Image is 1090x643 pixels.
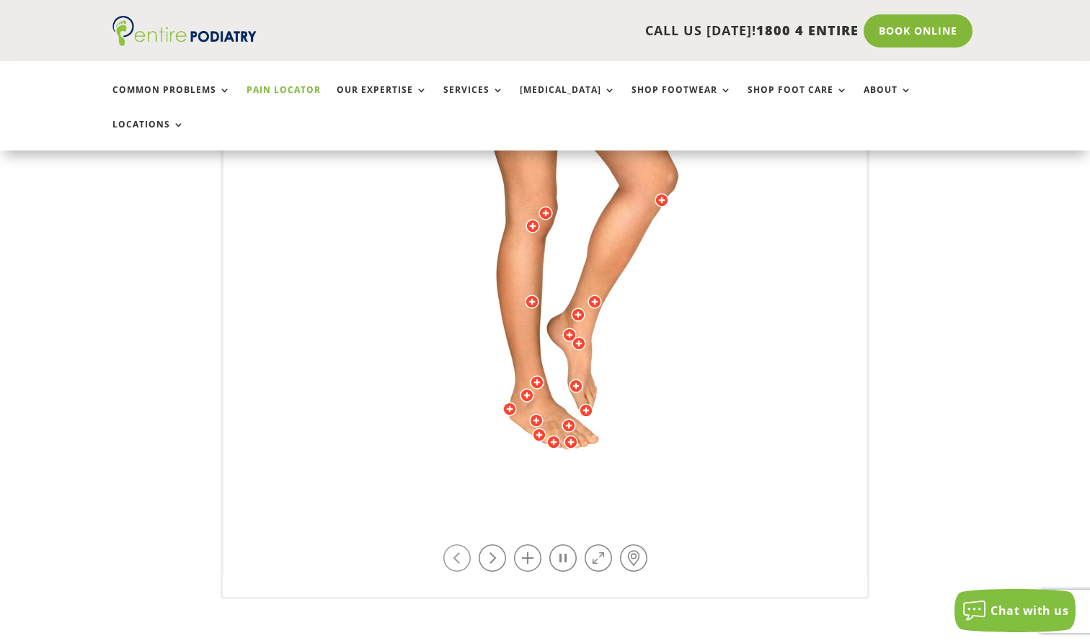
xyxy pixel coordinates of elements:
p: CALL US [DATE]! [312,22,859,40]
a: Locations [112,120,185,150]
a: Shop Footwear [632,85,732,116]
button: Chat with us [954,589,1076,632]
a: Entire Podiatry [112,35,257,49]
a: Our Expertise [337,85,427,116]
a: Book Online [864,14,972,48]
a: Rotate right [479,544,506,572]
a: Zoom in / out [514,544,541,572]
a: About [864,85,912,116]
a: Full Screen on / off [585,544,612,572]
a: Shop Foot Care [748,85,848,116]
a: [MEDICAL_DATA] [520,85,616,116]
span: 1800 4 ENTIRE [756,22,859,39]
a: Hot-spots on / off [620,544,647,572]
img: logo (1) [112,16,257,46]
span: Chat with us [991,603,1068,619]
a: Play / Stop [549,544,577,572]
a: Pain Locator [247,85,321,116]
a: Rotate left [443,544,471,572]
a: Common Problems [112,85,231,116]
a: Services [443,85,504,116]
